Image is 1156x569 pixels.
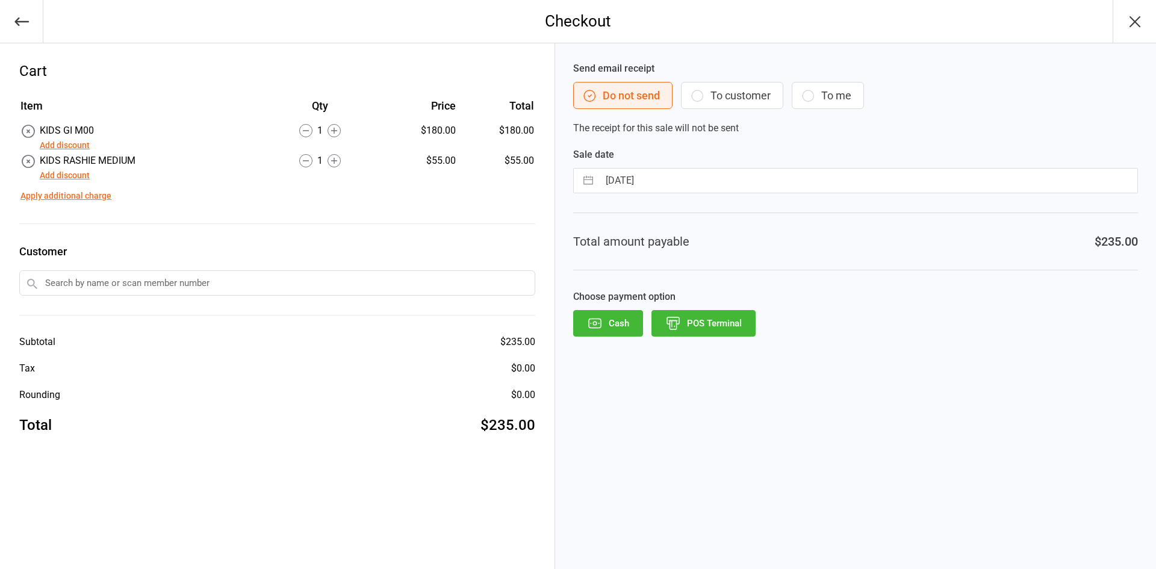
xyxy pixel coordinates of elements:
span: KIDS GI M00 [40,125,94,136]
button: To customer [681,82,783,109]
th: Qty [263,98,377,122]
div: 1 [263,123,377,138]
button: Add discount [40,169,90,182]
div: $55.00 [378,154,455,168]
div: 1 [263,154,377,168]
th: Total [461,98,534,122]
button: Cash [573,310,643,337]
button: Do not send [573,82,673,109]
div: Tax [19,361,35,376]
span: KIDS RASHIE MEDIUM [40,155,135,166]
div: $0.00 [511,388,535,402]
div: $0.00 [511,361,535,376]
button: To me [792,82,864,109]
div: Price [378,98,455,114]
label: Sale date [573,148,1138,162]
input: Search by name or scan member number [19,270,535,296]
div: $235.00 [500,335,535,349]
label: Customer [19,243,535,260]
label: Send email receipt [573,61,1138,76]
label: Choose payment option [573,290,1138,304]
div: The receipt for this sale will not be sent [573,61,1138,135]
button: POS Terminal [651,310,756,337]
button: Apply additional charge [20,190,111,202]
div: Subtotal [19,335,55,349]
td: $180.00 [461,123,534,152]
div: $180.00 [378,123,455,138]
button: Add discount [40,139,90,152]
td: $55.00 [461,154,534,182]
div: $235.00 [480,414,535,436]
div: Cart [19,60,535,82]
div: $235.00 [1095,232,1138,250]
div: Rounding [19,388,60,402]
div: Total amount payable [573,232,689,250]
th: Item [20,98,262,122]
div: Total [19,414,52,436]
